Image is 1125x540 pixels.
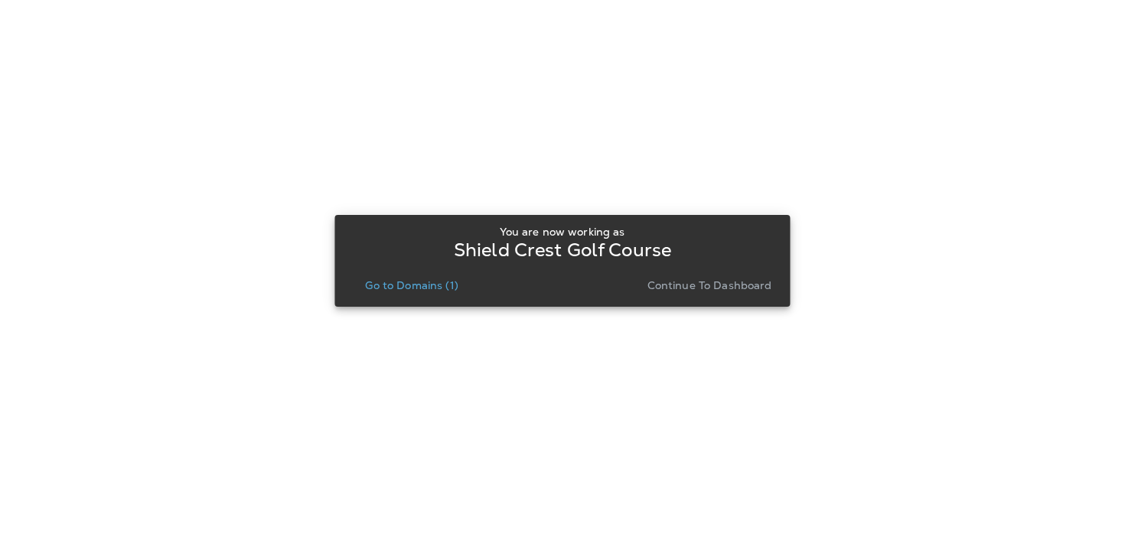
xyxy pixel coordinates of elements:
[365,279,458,291] p: Go to Domains (1)
[647,279,772,291] p: Continue to Dashboard
[454,244,671,256] p: Shield Crest Golf Course
[500,226,624,238] p: You are now working as
[359,275,464,296] button: Go to Domains (1)
[641,275,778,296] button: Continue to Dashboard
